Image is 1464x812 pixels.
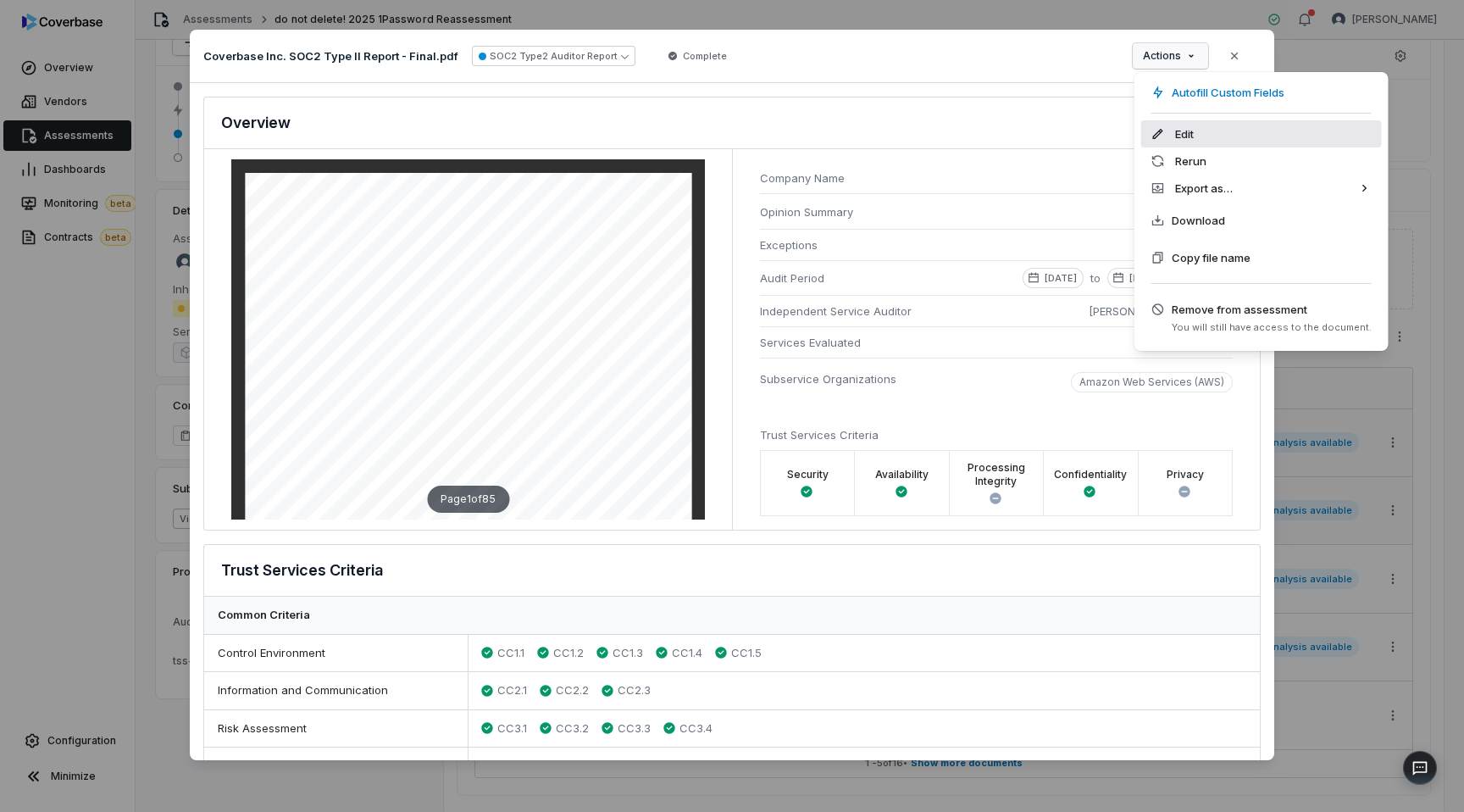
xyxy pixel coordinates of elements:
[1141,147,1382,175] div: Rerun
[1141,79,1382,106] div: Autofill Custom Fields
[1141,175,1382,202] div: Export as…
[1172,301,1372,318] span: Remove from assessment
[1172,321,1372,334] span: You will still have access to the document.
[1172,249,1250,266] span: Copy file name
[1172,212,1225,229] span: Download
[1141,120,1382,147] div: Edit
